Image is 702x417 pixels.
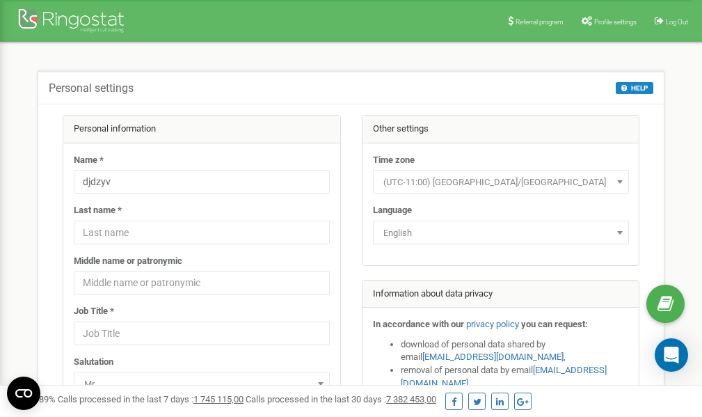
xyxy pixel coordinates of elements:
[401,364,629,390] li: removal of personal data by email ,
[193,394,244,404] u: 1 745 115,00
[74,221,330,244] input: Last name
[373,319,464,329] strong: In accordance with our
[74,322,330,345] input: Job Title
[655,338,688,372] div: Open Intercom Messenger
[74,305,114,318] label: Job Title *
[373,154,415,167] label: Time zone
[666,18,688,26] span: Log Out
[74,356,113,369] label: Salutation
[521,319,588,329] strong: you can request:
[246,394,436,404] span: Calls processed in the last 30 days :
[378,173,624,192] span: (UTC-11:00) Pacific/Midway
[466,319,519,329] a: privacy policy
[422,352,564,362] a: [EMAIL_ADDRESS][DOMAIN_NAME]
[362,281,639,308] div: Information about data privacy
[74,271,330,294] input: Middle name or patronymic
[7,377,40,410] button: Open CMP widget
[373,204,412,217] label: Language
[74,170,330,194] input: Name
[79,375,325,394] span: Mr.
[63,116,340,143] div: Personal information
[373,170,629,194] span: (UTC-11:00) Pacific/Midway
[74,372,330,395] span: Mr.
[378,223,624,243] span: English
[373,221,629,244] span: English
[74,204,122,217] label: Last name *
[74,255,182,268] label: Middle name or patronymic
[58,394,244,404] span: Calls processed in the last 7 days :
[616,82,653,94] button: HELP
[49,82,134,95] h5: Personal settings
[362,116,639,143] div: Other settings
[516,18,564,26] span: Referral program
[386,394,436,404] u: 7 382 453,00
[74,154,104,167] label: Name *
[594,18,637,26] span: Profile settings
[401,338,629,364] li: download of personal data shared by email ,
